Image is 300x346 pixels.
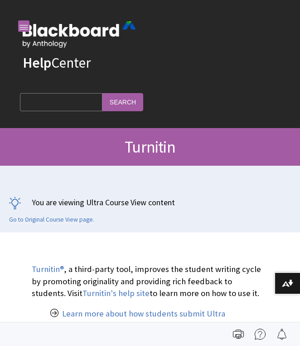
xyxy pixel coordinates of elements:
img: More help [255,329,266,340]
p: , a third-party tool, improves the student writing cycle by promoting originality and providing r... [32,263,268,299]
a: Go to Original Course View page. [9,216,94,224]
a: Turnitin's help site [82,288,150,299]
span: Turnitin [125,137,175,157]
a: Learn more about how students submit Ultra assignments using Turnitin. [50,308,225,331]
strong: Help [23,54,51,72]
img: Follow this page [276,329,287,340]
img: Blackboard by Anthology [23,21,136,48]
img: Print [233,329,244,340]
a: Turnitin® [32,264,64,275]
p: You are viewing Ultra Course View content [9,197,291,208]
input: Search [102,93,143,111]
a: HelpCenter [23,54,91,72]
